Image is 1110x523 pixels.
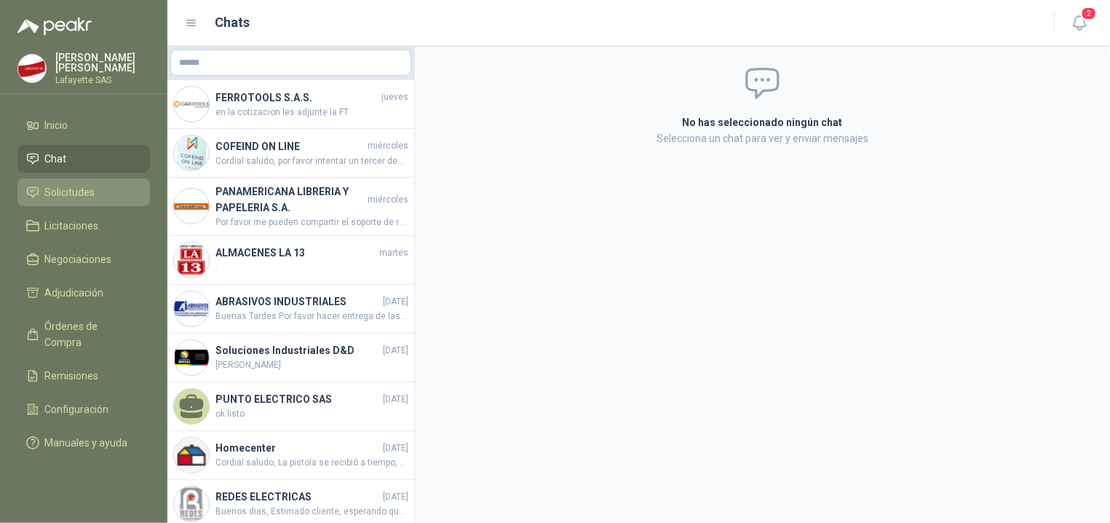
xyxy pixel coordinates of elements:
span: Cordial saludo, por favor intentar un tercer despacho se envía OC 261100 [215,154,408,168]
span: Negociaciones [45,251,112,267]
span: [DATE] [383,344,408,358]
p: Selecciona un chat para ver y enviar mensajes [509,130,1017,146]
span: miércoles [368,139,408,153]
span: Licitaciones [45,218,99,234]
h4: ALMACENES LA 13 [215,245,376,261]
h4: REDES ELECTRICAS [215,489,380,505]
p: Lafayette SAS [55,76,150,84]
h1: Chats [215,12,250,33]
img: Company Logo [18,55,46,82]
a: Company LogoABRASIVOS INDUSTRIALES[DATE]Buenas Tardes Por favor hacer entrega de las 9 unidades [167,285,414,334]
a: Inicio [17,111,150,139]
span: Configuración [45,401,109,417]
a: Configuración [17,396,150,423]
a: Company LogoFERROTOOLS S.A.S.juevesen la cotizacion les adjunte la FT [167,80,414,129]
span: . [215,261,408,275]
a: Chat [17,145,150,173]
span: ok listo [215,407,408,421]
span: [DATE] [383,441,408,455]
p: [PERSON_NAME] [PERSON_NAME] [55,52,150,73]
img: Company Logo [174,291,209,326]
a: Company LogoALMACENES LA 13martes. [167,236,414,285]
span: Buenos dias, Estimado cliente, esperando que se encuentre bien, se cotiza la referencia solicitad... [215,505,408,519]
a: Solicitudes [17,178,150,206]
span: Cordial saludo, La pistola se recibió a tiempo, por lo cual no se va a generar devolución, nos qu... [215,456,408,470]
span: [DATE] [383,295,408,309]
a: Company LogoPANAMERICANA LIBRERIA Y PAPELERIA S.A.miércolesPor favor me pueden compartir el sopor... [167,178,414,236]
h4: Soluciones Industriales D&D [215,342,380,358]
span: [DATE] [383,490,408,504]
img: Company Logo [174,87,209,122]
span: [DATE] [383,393,408,406]
img: Company Logo [174,487,209,522]
span: Por favor me pueden compartir el soporte de recibido ya que no se encuentra la mercancía [215,216,408,229]
img: Company Logo [174,189,209,224]
h4: COFEIND ON LINE [215,138,365,154]
h2: No has seleccionado ningún chat [509,114,1017,130]
span: Chat [45,151,67,167]
img: Company Logo [174,243,209,278]
span: en la cotizacion les adjunte la FT [215,106,408,119]
span: Manuales y ayuda [45,435,128,451]
a: Company LogoHomecenter[DATE]Cordial saludo, La pistola se recibió a tiempo, por lo cual no se va ... [167,431,414,480]
span: miércoles [368,193,408,207]
span: Remisiones [45,368,99,384]
img: Logo peakr [17,17,92,35]
h4: ABRASIVOS INDUSTRIALES [215,294,380,310]
h4: FERROTOOLS S.A.S. [215,90,378,106]
h4: PANAMERICANA LIBRERIA Y PAPELERIA S.A. [215,184,365,216]
span: 2 [1081,7,1097,20]
span: martes [379,246,408,260]
span: Órdenes de Compra [45,318,136,350]
span: Inicio [45,117,68,133]
a: Licitaciones [17,212,150,240]
h4: Homecenter [215,440,380,456]
span: Solicitudes [45,184,95,200]
a: Órdenes de Compra [17,312,150,356]
a: Company LogoCOFEIND ON LINEmiércolesCordial saludo, por favor intentar un tercer despacho se enví... [167,129,414,178]
a: Manuales y ayuda [17,429,150,457]
a: Negociaciones [17,245,150,273]
a: Company LogoSoluciones Industriales D&D[DATE][PERSON_NAME] [167,334,414,382]
span: Buenas Tardes Por favor hacer entrega de las 9 unidades [215,310,408,323]
img: Company Logo [174,438,209,473]
a: PUNTO ELECTRICO SAS[DATE]ok listo [167,382,414,431]
span: jueves [381,90,408,104]
h4: PUNTO ELECTRICO SAS [215,391,380,407]
button: 2 [1066,10,1093,36]
span: Adjudicación [45,285,104,301]
img: Company Logo [174,135,209,170]
a: Adjudicación [17,279,150,307]
img: Company Logo [174,340,209,375]
span: [PERSON_NAME] [215,358,408,372]
a: Remisiones [17,362,150,390]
